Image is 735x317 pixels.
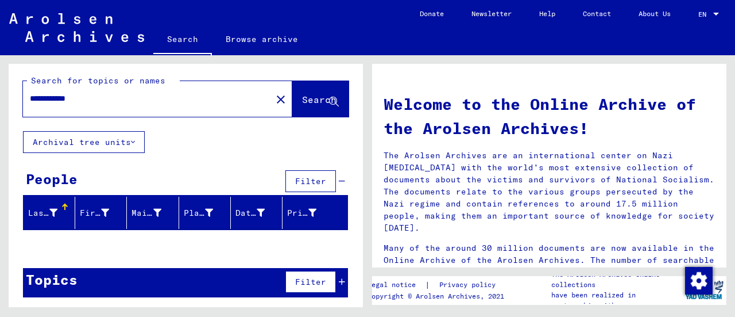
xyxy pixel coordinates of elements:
[367,279,425,291] a: Legal notice
[80,204,126,222] div: First Name
[75,197,127,229] mat-header-cell: First Name
[295,176,326,186] span: Filter
[292,81,349,117] button: Search
[283,197,347,229] mat-header-cell: Prisoner #
[131,207,161,219] div: Maiden Name
[9,13,144,42] img: Arolsen_neg.svg
[28,207,57,219] div: Last Name
[285,170,336,192] button: Filter
[184,204,230,222] div: Place of Birth
[551,290,682,311] p: have been realized in partnership with
[287,204,334,222] div: Prisoner #
[179,197,231,229] mat-header-cell: Place of Birth
[384,242,715,278] p: Many of the around 30 million documents are now available in the Online Archive of the Arolsen Ar...
[23,131,145,153] button: Archival tree units
[302,94,336,105] span: Search
[131,204,178,222] div: Maiden Name
[80,207,109,219] div: First Name
[127,197,179,229] mat-header-cell: Maiden Name
[24,197,75,229] mat-header-cell: Last Name
[212,25,312,53] a: Browse archive
[295,277,326,287] span: Filter
[698,10,711,18] span: EN
[367,279,509,291] div: |
[285,271,336,293] button: Filter
[384,150,715,234] p: The Arolsen Archives are an international center on Nazi [MEDICAL_DATA] with the world’s most ext...
[685,267,713,295] img: Change consent
[683,276,726,304] img: yv_logo.png
[384,92,715,140] h1: Welcome to the Online Archive of the Arolsen Archives!
[31,75,165,86] mat-label: Search for topics or names
[26,269,78,290] div: Topics
[274,93,288,106] mat-icon: close
[551,269,682,290] p: The Arolsen Archives online collections
[235,204,282,222] div: Date of Birth
[231,197,283,229] mat-header-cell: Date of Birth
[235,207,265,219] div: Date of Birth
[430,279,509,291] a: Privacy policy
[153,25,212,55] a: Search
[269,87,292,110] button: Clear
[28,204,75,222] div: Last Name
[367,291,509,301] p: Copyright © Arolsen Archives, 2021
[184,207,213,219] div: Place of Birth
[26,169,78,189] div: People
[287,207,316,219] div: Prisoner #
